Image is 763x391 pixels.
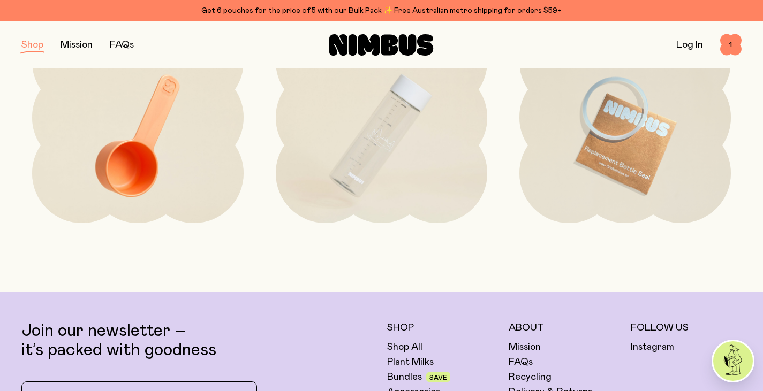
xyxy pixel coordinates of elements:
[21,321,376,360] p: Join our newsletter – it’s packed with goodness
[631,321,742,334] h5: Follow Us
[387,321,498,334] h5: Shop
[276,12,487,223] a: Bottle$29
[387,371,422,384] a: Bundles
[509,371,552,384] a: Recycling
[21,4,742,17] div: Get 6 pouches for the price of 5 with our Bulk Pack ✨ Free Australian metro shipping for orders $59+
[61,40,93,50] a: Mission
[509,356,533,369] a: FAQs
[713,341,753,381] img: agent
[509,341,541,354] a: Mission
[387,356,434,369] a: Plant Milks
[676,40,703,50] a: Log In
[631,341,674,354] a: Instagram
[387,341,422,354] a: Shop All
[110,40,134,50] a: FAQs
[720,34,742,56] button: 1
[519,12,731,223] a: Replacement Seal$2.90
[509,321,620,334] h5: About
[429,374,447,381] span: Save
[32,12,244,223] a: Scoop$9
